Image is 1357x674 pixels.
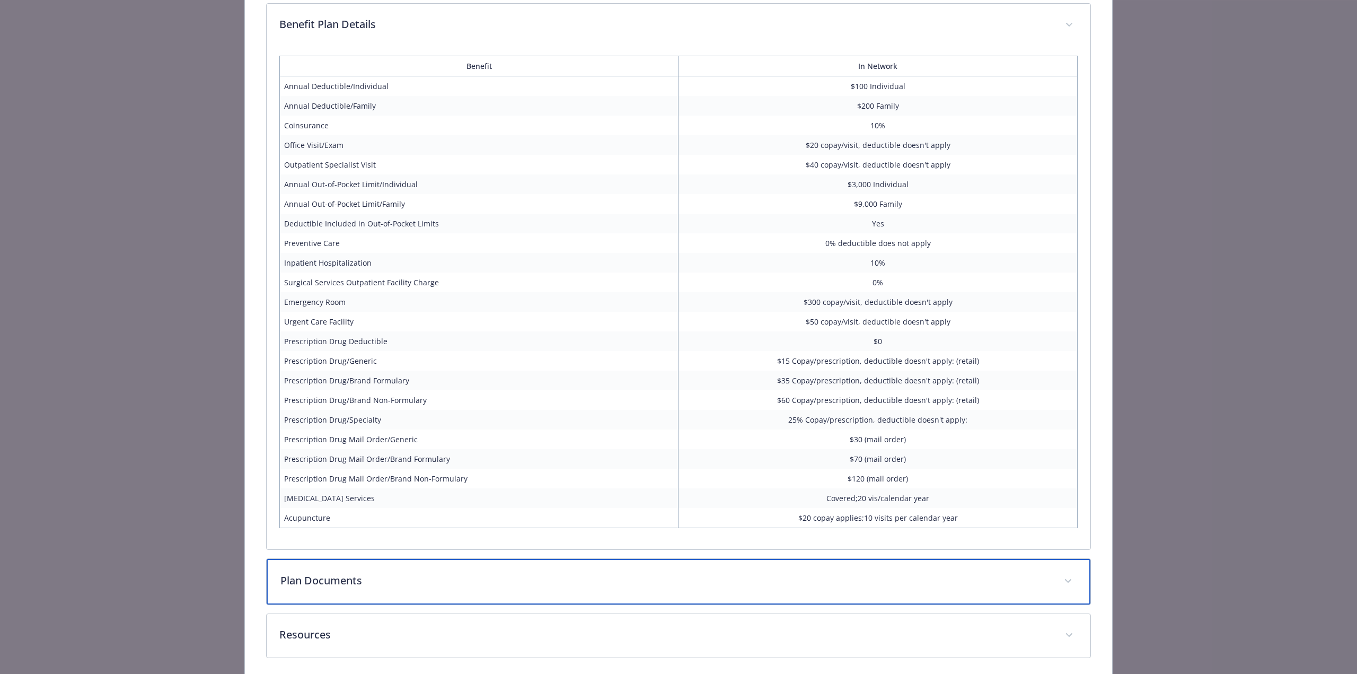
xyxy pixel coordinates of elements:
td: $60 Copay/prescription, deductible doesn't apply: (retail) [678,390,1078,410]
td: [MEDICAL_DATA] Services [279,488,678,508]
td: $40 copay/visit, deductible doesn't apply [678,155,1078,174]
td: Inpatient Hospitalization [279,253,678,273]
td: $20 copay applies;10 visits per calendar year [678,508,1078,528]
th: Benefit [279,56,678,76]
td: 0% deductible does not apply [678,233,1078,253]
td: $15 Copay/prescription, deductible doesn't apply: (retail) [678,351,1078,371]
td: $30 (mail order) [678,430,1078,449]
td: $9,000 Family [678,194,1078,214]
td: Prescription Drug Mail Order/Generic [279,430,678,449]
td: Prescription Drug Mail Order/Brand Formulary [279,449,678,469]
td: Yes [678,214,1078,233]
div: Resources [267,614,1090,658]
td: Surgical Services Outpatient Facility Charge [279,273,678,292]
td: Prescription Drug Deductible [279,331,678,351]
td: $50 copay/visit, deductible doesn't apply [678,312,1078,331]
td: Annual Deductible/Family [279,96,678,116]
td: $35 Copay/prescription, deductible doesn't apply: (retail) [678,371,1078,390]
td: 0% [678,273,1078,292]
td: Annual Out-of-Pocket Limit/Individual [279,174,678,194]
td: Outpatient Specialist Visit [279,155,678,174]
p: Benefit Plan Details [279,16,1052,32]
td: $100 Individual [678,76,1078,96]
td: Prescription Drug/Specialty [279,410,678,430]
td: Preventive Care [279,233,678,253]
td: Annual Out-of-Pocket Limit/Family [279,194,678,214]
div: Benefit Plan Details [267,47,1090,549]
td: Acupuncture [279,508,678,528]
td: Prescription Drug/Brand Formulary [279,371,678,390]
td: $300 copay/visit, deductible doesn't apply [678,292,1078,312]
td: $20 copay/visit, deductible doesn't apply [678,135,1078,155]
td: Prescription Drug/Brand Non-Formulary [279,390,678,410]
td: 10% [678,116,1078,135]
td: $0 [678,331,1078,351]
td: Annual Deductible/Individual [279,76,678,96]
p: Resources [279,627,1052,643]
td: Deductible Included in Out-of-Pocket Limits [279,214,678,233]
th: In Network [678,56,1078,76]
td: $70 (mail order) [678,449,1078,469]
td: Coinsurance [279,116,678,135]
td: $3,000 Individual [678,174,1078,194]
td: Emergency Room [279,292,678,312]
td: 25% Copay/prescription, deductible doesn't apply: [678,410,1078,430]
div: Plan Documents [267,559,1090,605]
td: Covered;20 vis/calendar year [678,488,1078,508]
td: Office Visit/Exam [279,135,678,155]
div: Benefit Plan Details [267,4,1090,47]
td: $200 Family [678,96,1078,116]
p: Plan Documents [280,573,1051,589]
td: Urgent Care Facility [279,312,678,331]
td: Prescription Drug/Generic [279,351,678,371]
td: Prescription Drug Mail Order/Brand Non-Formulary [279,469,678,488]
td: 10% [678,253,1078,273]
td: $120 (mail order) [678,469,1078,488]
